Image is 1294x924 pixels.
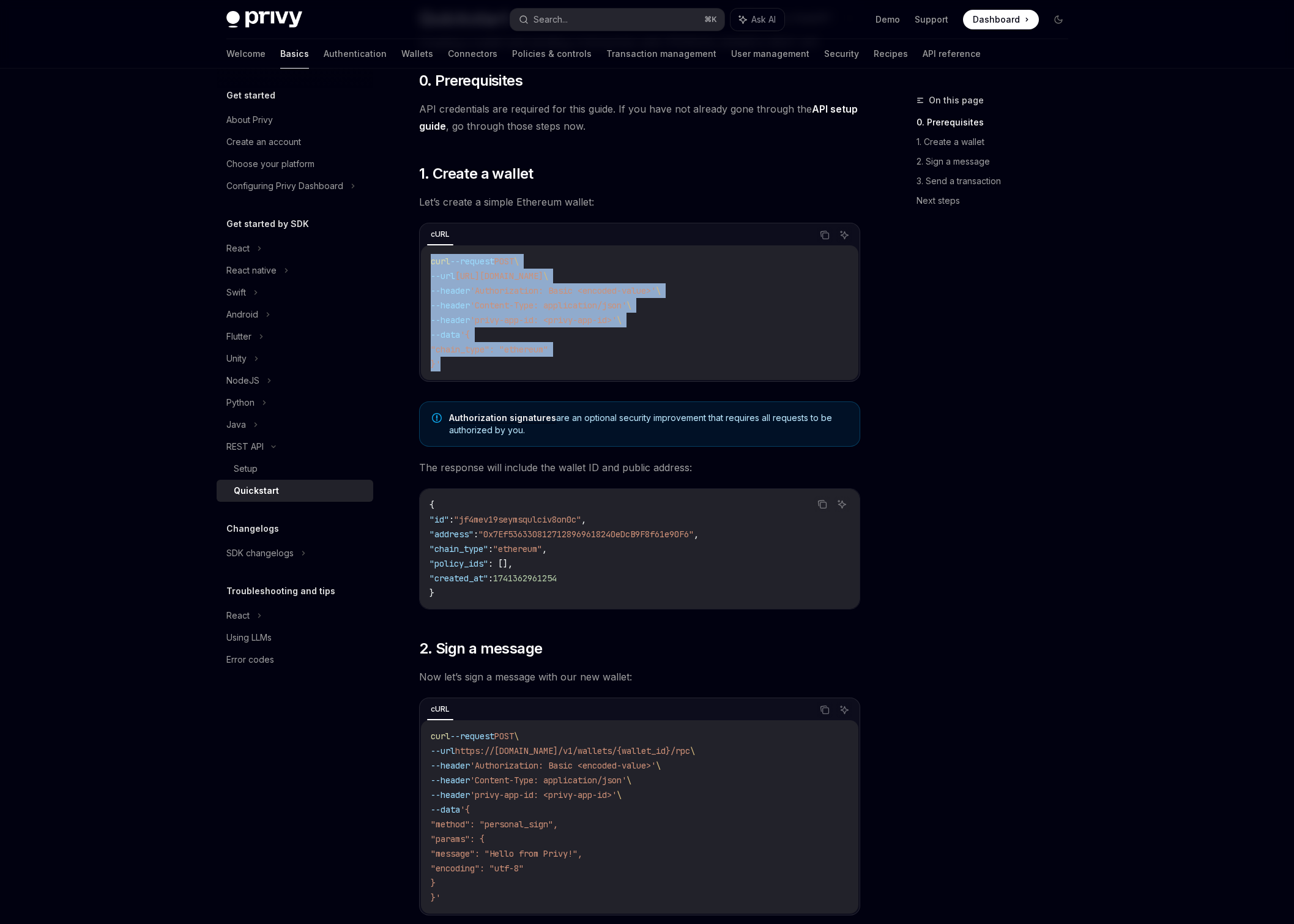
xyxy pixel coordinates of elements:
[226,546,294,561] div: SDK changelogs
[606,39,716,69] a: Transaction management
[488,558,513,569] span: : [],
[431,863,524,874] span: "encoding": "utf-8"
[510,9,724,31] button: Search...⌘K
[488,573,493,584] span: :
[429,514,449,525] span: "id"
[454,514,581,525] span: "jf4mev19seymsqulciv8on0c"
[431,819,558,830] span: "method": "personal_sign",
[836,227,852,243] button: Ask AI
[449,412,847,436] span: are an optional security improvement that requires all requests to be authorized by you.
[514,731,519,742] span: \
[460,329,470,340] span: '{
[512,39,592,69] a: Policies & controls
[419,164,534,184] span: 1. Create a wallet
[429,499,434,510] span: {
[617,315,622,326] span: \
[431,359,441,370] span: }'
[419,639,543,658] span: 2. Sign a message
[917,191,1078,211] a: Next steps
[470,300,627,311] span: 'Content-Type: application/json'
[226,263,277,278] div: React native
[419,71,522,91] span: 0. Prerequisites
[431,285,470,296] span: --header
[419,100,860,135] span: API credentials are required for this guide. If you have not already gone through the , go throug...
[617,789,622,800] span: \
[429,558,488,569] span: "policy_ids"
[226,351,247,366] div: Unity
[455,745,690,756] span: https://[DOMAIN_NAME]/v1/wallets/{wallet_id}/rpc
[543,270,548,281] span: \
[876,13,900,26] a: Demo
[470,315,617,326] span: 'privy-app-id: <privy-app-id>'
[514,256,519,267] span: \
[494,256,514,267] span: POST
[431,877,436,889] span: }
[731,9,784,31] button: Ask AI
[432,413,442,423] svg: Note
[226,630,272,645] div: Using LLMs
[226,241,250,256] div: React
[226,439,264,454] div: REST API
[280,39,309,69] a: Basics
[470,775,627,786] span: 'Content-Type: application/json'
[874,39,908,69] a: Recipes
[226,329,251,344] div: Flutter
[834,496,850,512] button: Ask AI
[431,804,460,815] span: --data
[431,344,548,355] span: "chain_type": "ethereum"
[431,760,470,771] span: --header
[963,10,1039,29] a: Dashboard
[431,256,450,267] span: curl
[448,39,497,69] a: Connectors
[534,12,568,27] div: Search...
[431,745,455,756] span: --url
[431,300,470,311] span: --header
[627,300,631,311] span: \
[429,573,488,584] span: "created_at"
[217,627,373,649] a: Using LLMs
[427,702,453,717] div: cURL
[429,529,474,540] span: "address"
[431,270,455,281] span: --url
[493,573,557,584] span: 1741362961254
[751,13,776,26] span: Ask AI
[427,227,453,242] div: cURL
[455,270,543,281] span: [URL][DOMAIN_NAME]
[226,521,279,536] h5: Changelogs
[731,39,809,69] a: User management
[690,745,695,756] span: \
[401,39,433,69] a: Wallets
[923,39,981,69] a: API reference
[217,109,373,131] a: About Privy
[929,93,984,108] span: On this page
[226,157,314,171] div: Choose your platform
[431,848,582,859] span: "message": "Hello from Privy!",
[419,459,860,476] span: The response will include the wallet ID and public address:
[1049,10,1068,29] button: Toggle dark mode
[470,789,617,800] span: 'privy-app-id: <privy-app-id>'
[217,131,373,153] a: Create an account
[470,285,656,296] span: 'Authorization: Basic <encoded-value>'
[917,171,1078,191] a: 3. Send a transaction
[431,315,470,326] span: --header
[217,153,373,175] a: Choose your platform
[494,731,514,742] span: POST
[234,483,279,498] div: Quickstart
[656,285,661,296] span: \
[429,587,434,598] span: }
[817,227,833,243] button: Copy the contents from the code block
[973,13,1020,26] span: Dashboard
[917,152,1078,171] a: 2. Sign a message
[478,529,694,540] span: "0x7Ef5363308127128969618240eDcB9F8f61e90F6"
[449,514,454,525] span: :
[488,543,493,554] span: :
[449,412,556,423] a: Authorization signatures
[217,649,373,671] a: Error codes
[450,256,494,267] span: --request
[431,833,485,844] span: "params": {
[836,702,852,718] button: Ask AI
[419,668,860,685] span: Now let’s sign a message with our new wallet:
[493,543,542,554] span: "ethereum"
[226,135,301,149] div: Create an account
[226,11,302,28] img: dark logo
